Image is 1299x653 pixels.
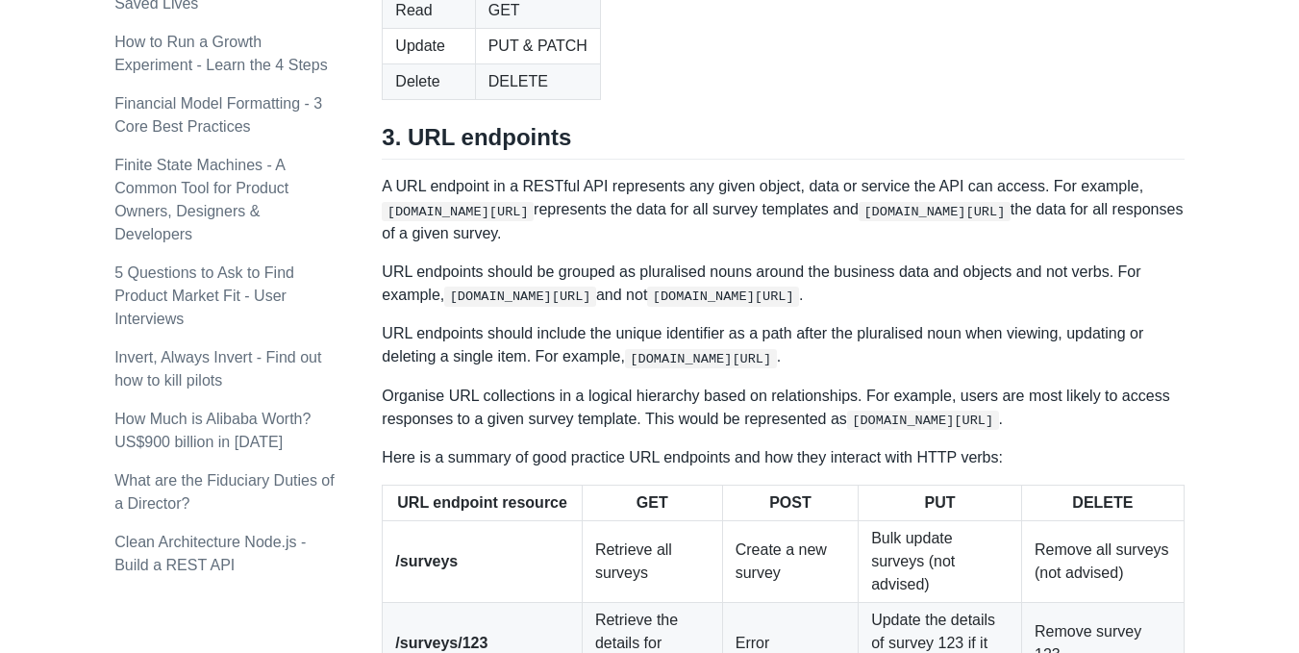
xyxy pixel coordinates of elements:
[114,95,322,135] a: Financial Model Formatting - 3 Core Best Practices
[647,287,799,306] code: [DOMAIN_NAME][URL]
[475,64,600,100] td: DELETE
[114,264,294,327] a: 5 Questions to Ask to Find Product Market Fit - User Interviews
[114,34,327,73] a: How to Run a Growth Experiment - Learn the 4 Steps
[859,202,1011,221] code: [DOMAIN_NAME][URL]
[722,486,858,521] th: POST
[382,322,1184,368] p: URL endpoints should include the unique identifier as a path after the pluralised noun when viewi...
[383,29,475,64] td: Update
[1021,521,1184,603] td: Remove all surveys (not advised)
[395,553,458,569] strong: /surveys
[1021,486,1184,521] th: DELETE
[859,486,1022,521] th: PUT
[114,349,321,389] a: Invert, Always Invert - Find out how to kill pilots
[114,472,335,512] a: What are the Fiduciary Duties of a Director?
[114,534,306,573] a: Clean Architecture Node.js - Build a REST API
[625,349,777,368] code: [DOMAIN_NAME][URL]
[722,521,858,603] td: Create a new survey
[475,29,600,64] td: PUT & PATCH
[382,446,1184,469] p: Here is a summary of good practice URL endpoints and how they interact with HTTP verbs:
[382,385,1184,431] p: Organise URL collections in a logical hierarchy based on relationships. For example, users are mo...
[582,521,722,603] td: Retrieve all surveys
[383,64,475,100] td: Delete
[444,287,596,306] code: [DOMAIN_NAME][URL]
[382,261,1184,307] p: URL endpoints should be grouped as pluralised nouns around the business data and objects and not ...
[859,521,1022,603] td: Bulk update surveys (not advised)
[382,123,1184,160] h2: 3. URL endpoints
[114,157,288,242] a: Finite State Machines - A Common Tool for Product Owners, Designers & Developers
[382,202,534,221] code: [DOMAIN_NAME][URL]
[114,411,311,450] a: How Much is Alibaba Worth? US$900 billion in [DATE]
[395,635,487,651] strong: /surveys/123
[383,486,583,521] th: URL endpoint resource
[582,486,722,521] th: GET
[847,411,999,430] code: [DOMAIN_NAME][URL]
[382,175,1184,244] p: A URL endpoint in a RESTful API represents any given object, data or service the API can access. ...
